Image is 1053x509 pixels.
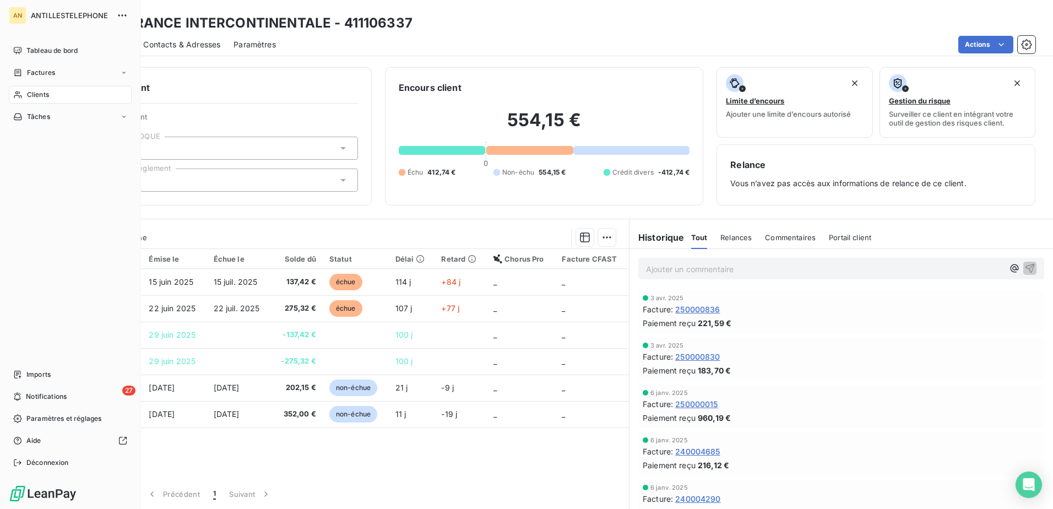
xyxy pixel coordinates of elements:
span: 114 j [395,277,411,286]
span: Relances [720,233,752,242]
div: Retard [441,254,480,263]
span: 216,12 € [698,459,729,471]
span: [DATE] [214,409,240,419]
span: 554,15 € [539,167,566,177]
span: 352,00 € [278,409,316,420]
button: Précédent [140,483,207,506]
span: échue [329,300,362,317]
span: _ [562,409,565,419]
button: Limite d’encoursAjouter une limite d’encours autorisé [717,67,872,138]
span: 15 juil. 2025 [214,277,258,286]
h6: Relance [730,158,1022,171]
span: 137,42 € [278,277,316,288]
span: Facture : [643,493,673,505]
span: Échu [408,167,424,177]
div: Statut [329,254,382,263]
span: Non-échu [502,167,534,177]
span: -19 j [441,409,457,419]
span: _ [562,277,565,286]
span: Portail client [829,233,871,242]
span: -137,42 € [278,329,316,340]
span: +84 j [441,277,460,286]
span: _ [562,330,565,339]
span: 6 janv. 2025 [650,389,688,396]
span: 3 avr. 2025 [650,342,684,349]
span: 21 j [395,383,408,392]
span: [DATE] [149,383,175,392]
span: Facture : [643,398,673,410]
span: 100 j [395,356,413,366]
span: [DATE] [149,409,175,419]
span: échue [329,274,362,290]
span: 27 [122,386,135,396]
span: Ajouter une limite d’encours autorisé [726,110,851,118]
img: Logo LeanPay [9,485,77,502]
span: 6 janv. 2025 [650,437,688,443]
span: Déconnexion [26,458,69,468]
span: Facture : [643,304,673,315]
span: _ [562,383,565,392]
span: 29 juin 2025 [149,330,196,339]
span: Contacts & Adresses [143,39,220,50]
span: _ [562,304,565,313]
h6: Informations client [67,81,358,94]
span: 221,59 € [698,317,731,329]
span: -412,74 € [658,167,690,177]
span: non-échue [329,406,377,423]
span: [DATE] [214,383,240,392]
span: 11 j [395,409,406,419]
div: Échue le [214,254,264,263]
span: -275,32 € [278,356,316,367]
span: 412,74 € [427,167,455,177]
span: Factures [27,68,55,78]
span: Paiement reçu [643,317,696,329]
span: Notifications [26,392,67,402]
span: ANTILLESTELEPHONE [31,11,110,20]
span: Propriétés Client [89,112,358,128]
span: Paiement reçu [643,412,696,424]
div: AN [9,7,26,24]
span: Imports [26,370,51,380]
div: Vous n’avez pas accès aux informations de relance de ce client. [730,158,1022,192]
span: 960,19 € [698,412,731,424]
span: 22 juil. 2025 [214,304,260,313]
span: Limite d’encours [726,96,784,105]
span: -9 j [441,383,454,392]
span: 15 juin 2025 [149,277,193,286]
h6: Encours client [399,81,462,94]
div: Chorus Pro [493,254,549,263]
span: Paramètres [234,39,276,50]
span: 202,15 € [278,382,316,393]
span: Facture : [643,446,673,457]
span: Surveiller ce client en intégrant votre outil de gestion des risques client. [889,110,1026,127]
h6: Historique [629,231,685,244]
div: Solde dû [278,254,316,263]
a: Aide [9,432,132,450]
span: Paramètres et réglages [26,414,101,424]
span: 29 juin 2025 [149,356,196,366]
span: 1 [213,489,216,500]
span: 0 [484,159,488,167]
span: 6 janv. 2025 [650,484,688,491]
h3: ASSURANCE INTERCONTINENTALE - 411106337 [97,13,412,33]
span: Gestion du risque [889,96,951,105]
span: Paiement reçu [643,365,696,376]
span: 240004685 [675,446,720,457]
button: Actions [958,36,1013,53]
button: 1 [207,483,222,506]
h2: 554,15 € [399,109,690,142]
div: Open Intercom Messenger [1016,472,1042,498]
span: 250000830 [675,351,720,362]
span: _ [493,330,497,339]
span: Crédit divers [612,167,654,177]
span: 22 juin 2025 [149,304,196,313]
span: 183,70 € [698,365,731,376]
span: Paiement reçu [643,459,696,471]
span: +77 j [441,304,459,313]
span: 275,32 € [278,303,316,314]
span: Facture : [643,351,673,362]
div: Facture CFAST [562,254,622,263]
div: Délai [395,254,428,263]
span: 240004290 [675,493,720,505]
span: 250000836 [675,304,720,315]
